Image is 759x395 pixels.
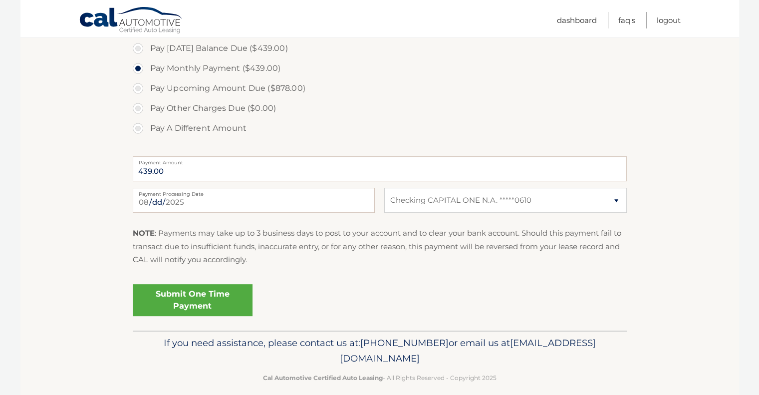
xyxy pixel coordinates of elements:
[139,373,620,383] p: - All Rights Reserved - Copyright 2025
[79,6,184,35] a: Cal Automotive
[133,58,627,78] label: Pay Monthly Payment ($439.00)
[133,227,627,266] p: : Payments may take up to 3 business days to post to your account and to clear your bank account....
[360,337,449,349] span: [PHONE_NUMBER]
[133,284,253,316] a: Submit One Time Payment
[133,228,155,238] strong: NOTE
[133,156,627,181] input: Payment Amount
[133,188,375,213] input: Payment Date
[133,156,627,164] label: Payment Amount
[139,335,620,367] p: If you need assistance, please contact us at: or email us at
[133,98,627,118] label: Pay Other Charges Due ($0.00)
[133,38,627,58] label: Pay [DATE] Balance Due ($439.00)
[657,12,681,28] a: Logout
[133,118,627,138] label: Pay A Different Amount
[618,12,635,28] a: FAQ's
[133,78,627,98] label: Pay Upcoming Amount Due ($878.00)
[263,374,383,382] strong: Cal Automotive Certified Auto Leasing
[557,12,597,28] a: Dashboard
[133,188,375,196] label: Payment Processing Date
